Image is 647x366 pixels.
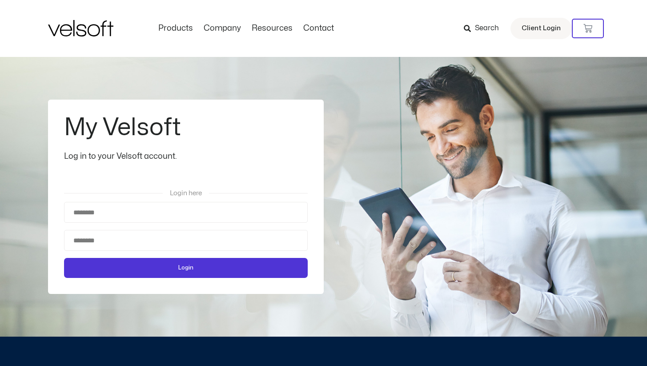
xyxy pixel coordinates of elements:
span: Client Login [522,23,561,34]
span: Login [178,263,193,273]
a: Search [464,21,505,36]
div: Log in to your Velsoft account. [64,150,308,163]
a: ContactMenu Toggle [298,24,339,33]
h2: My Velsoft [64,116,305,140]
a: CompanyMenu Toggle [198,24,246,33]
button: Login [64,258,308,278]
a: Client Login [510,18,572,39]
nav: Menu [153,24,339,33]
a: ProductsMenu Toggle [153,24,198,33]
span: Login here [170,190,202,197]
a: ResourcesMenu Toggle [246,24,298,33]
img: Velsoft Training Materials [48,20,113,36]
span: Search [475,23,499,34]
